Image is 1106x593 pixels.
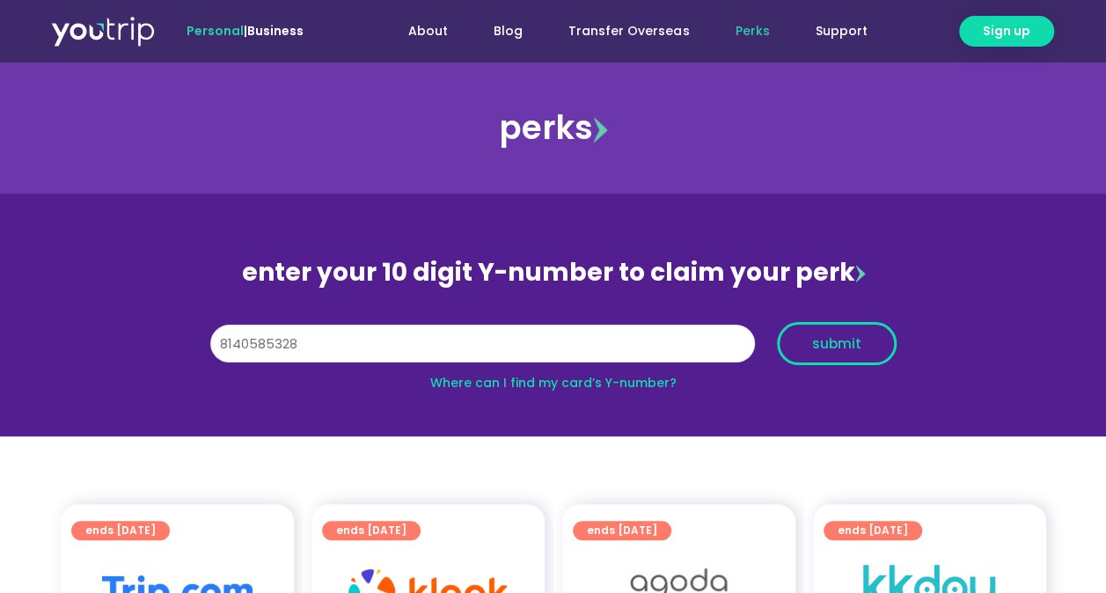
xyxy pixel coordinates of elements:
[812,337,861,350] span: submit
[712,15,792,48] a: Perks
[351,15,890,48] nav: Menu
[210,322,897,378] form: Y Number
[824,521,922,540] a: ends [DATE]
[322,521,421,540] a: ends [DATE]
[187,22,304,40] span: |
[471,15,546,48] a: Blog
[210,325,755,363] input: 10 digit Y-number (e.g. 8123456789)
[385,15,471,48] a: About
[983,22,1030,40] span: Sign up
[959,16,1054,47] a: Sign up
[546,15,712,48] a: Transfer Overseas
[336,521,407,540] span: ends [DATE]
[573,521,671,540] a: ends [DATE]
[85,521,156,540] span: ends [DATE]
[838,521,908,540] span: ends [DATE]
[187,22,244,40] span: Personal
[792,15,890,48] a: Support
[430,374,677,392] a: Where can I find my card’s Y-number?
[587,521,657,540] span: ends [DATE]
[71,521,170,540] a: ends [DATE]
[777,322,897,365] button: submit
[247,22,304,40] a: Business
[201,250,905,296] div: enter your 10 digit Y-number to claim your perk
